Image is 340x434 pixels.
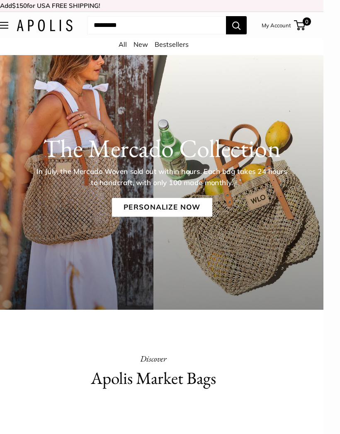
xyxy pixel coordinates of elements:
[155,40,189,48] a: Bestsellers
[295,20,305,30] a: 0
[134,40,148,48] a: New
[112,198,212,217] a: Personalize Now
[17,19,73,31] img: Apolis
[303,17,311,26] span: 0
[119,40,127,48] a: All
[12,2,27,10] span: $150
[262,20,291,30] a: My Account
[87,16,226,34] input: Search...
[16,133,308,163] h1: The Mercado Collection
[226,16,247,34] button: Search
[34,166,290,188] p: In July, the Mercado Woven sold out within hours. Each bag takes 24 hours to handcraft, with only...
